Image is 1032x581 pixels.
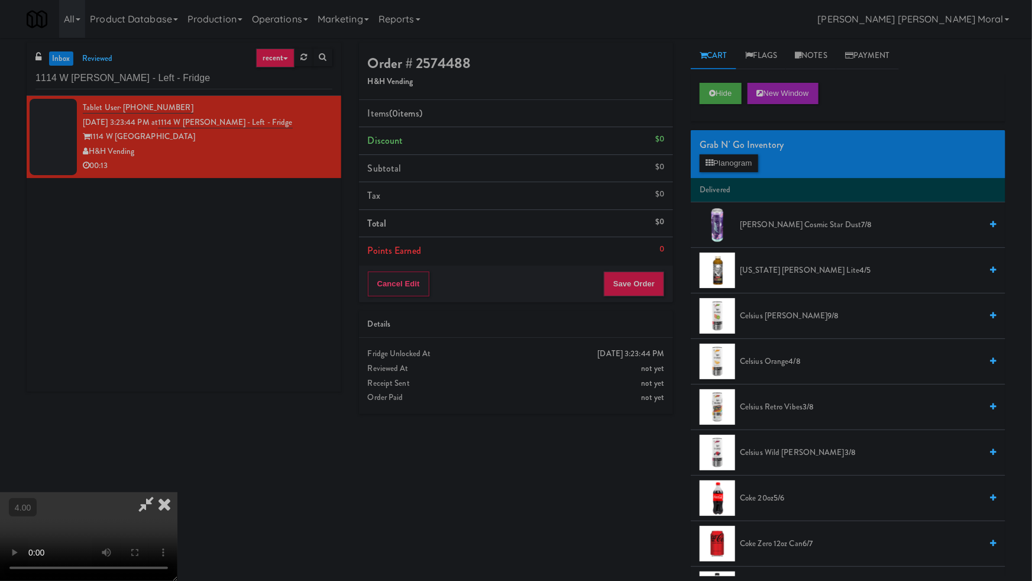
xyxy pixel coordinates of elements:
button: Planogram [700,154,758,172]
span: Coke 20oz [740,491,982,506]
span: Coke Zero 12oz can [740,537,982,551]
li: Tablet User· [PHONE_NUMBER][DATE] 3:23:44 PM at1114 W [PERSON_NAME] - Left - Fridge1114 W [GEOGRA... [27,96,341,178]
h5: H&H Vending [368,78,665,86]
span: Celsius [PERSON_NAME] [740,309,982,324]
div: [PERSON_NAME] Cosmic Star Dust7/8 [735,218,997,233]
span: 4/5 [859,264,871,276]
a: Tablet User· [PHONE_NUMBER] [83,102,193,114]
a: Notes [786,43,836,69]
li: Delivered [691,178,1005,203]
span: [US_STATE] [PERSON_NAME] Lite [740,263,982,278]
div: Coke Zero 12oz can6/7 [735,537,997,551]
div: Fridge Unlocked At [368,347,665,361]
a: Flags [736,43,787,69]
div: Reviewed At [368,361,665,376]
span: 7/8 [861,219,872,230]
div: Receipt Sent [368,376,665,391]
div: 00:13 [83,159,332,173]
div: 0 [659,242,664,257]
span: Points Earned [368,244,421,257]
span: Celsius Wild [PERSON_NAME] [740,446,982,460]
input: Search vision orders [35,67,332,89]
a: Cart [691,43,736,69]
span: (0 ) [389,106,422,120]
div: $0 [655,215,664,230]
span: Items [368,106,422,120]
div: Coke 20oz5/6 [735,491,997,506]
img: Micromart [27,9,47,30]
div: $0 [655,160,664,175]
h4: Order # 2574488 [368,56,665,71]
div: H&H Vending [83,144,332,159]
span: Tax [368,189,380,202]
span: Celsius Orange [740,354,982,369]
span: 3/8 [803,401,814,412]
span: 4/8 [789,356,801,367]
div: 1114 W [GEOGRAPHIC_DATA] [83,130,332,144]
span: Subtotal [368,162,402,175]
span: 3/8 [845,447,856,458]
a: 1114 W [PERSON_NAME] - Left - Fridge [158,117,293,128]
span: not yet [642,377,665,389]
ng-pluralize: items [398,106,419,120]
span: 6/7 [803,538,813,549]
span: Discount [368,134,403,147]
span: Celsius Retro Vibes [740,400,982,415]
div: $0 [655,132,664,147]
a: reviewed [79,51,116,66]
div: Celsius Retro Vibes3/8 [735,400,997,415]
a: Payment [836,43,899,69]
span: 5/6 [774,492,784,503]
div: Celsius Orange4/8 [735,354,997,369]
span: not yet [642,363,665,374]
span: · [PHONE_NUMBER] [119,102,193,113]
div: Grab N' Go Inventory [700,136,997,154]
div: Details [368,317,665,332]
div: Order Paid [368,390,665,405]
button: Save Order [604,272,664,296]
div: [US_STATE] [PERSON_NAME] Lite4/5 [735,263,997,278]
a: inbox [49,51,73,66]
button: Cancel Edit [368,272,429,296]
span: not yet [642,392,665,403]
div: Celsius [PERSON_NAME]9/8 [735,309,997,324]
button: Hide [700,83,741,104]
a: recent [256,49,295,67]
div: Celsius Wild [PERSON_NAME]3/8 [735,446,997,460]
span: [DATE] 3:23:44 PM at [83,117,158,128]
div: [DATE] 3:23:44 PM [598,347,665,361]
span: 9/8 [827,310,839,321]
span: [PERSON_NAME] Cosmic Star Dust [740,218,982,233]
span: Total [368,217,387,230]
div: $0 [655,187,664,202]
button: New Window [748,83,819,104]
